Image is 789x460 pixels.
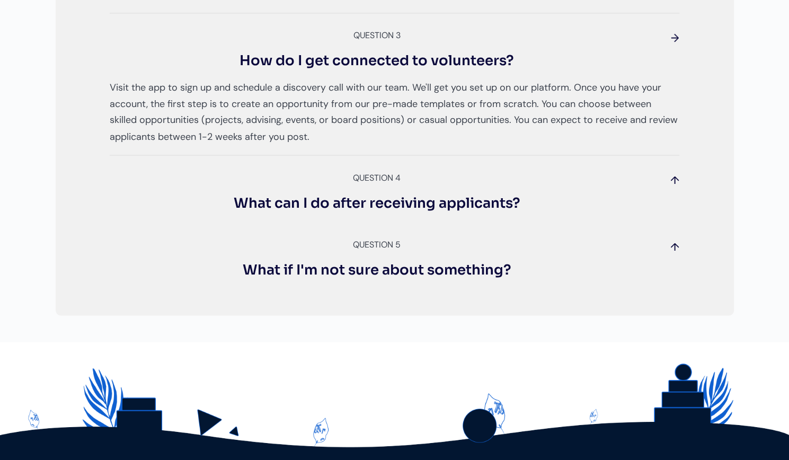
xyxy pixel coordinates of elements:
div: ↑ [670,238,679,255]
div: ↑ [670,171,679,188]
p: Visit the app to sign up and schedule a discovery call with our team. We'll get you set up on our... [110,79,679,144]
div: ↑ [667,33,684,42]
div: Question 5 [110,238,644,251]
h3: What if I'm not sure about something? [110,261,644,278]
div: Question 3 [110,29,644,42]
div: Question 4 [110,171,644,184]
h3: What can I do after receiving applicants? [110,194,644,211]
h3: How do I get connected to volunteers? [110,52,644,69]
